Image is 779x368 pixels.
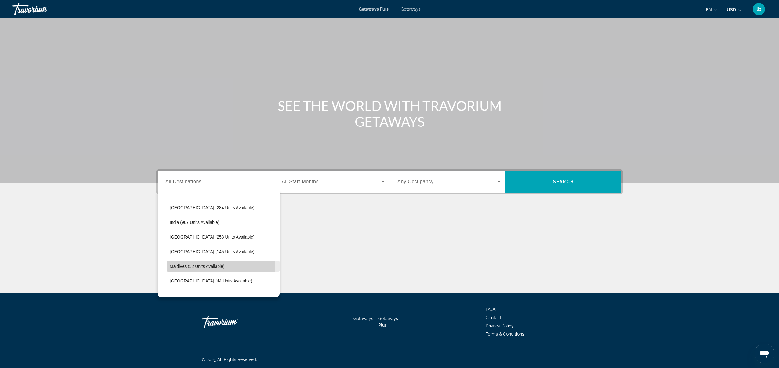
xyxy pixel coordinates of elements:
span: All Start Months [282,179,319,184]
button: [GEOGRAPHIC_DATA] (35 units available) [167,290,280,301]
a: Terms & Conditions [486,332,524,337]
a: FAQs [486,307,496,312]
button: Change currency [727,5,742,14]
a: Contact [486,315,502,320]
span: © 2025 All Rights Reserved. [202,357,257,362]
iframe: Bouton de lancement de la fenêtre de messagerie [755,344,774,363]
span: lb [756,6,761,12]
a: Getaways [353,316,373,321]
button: [GEOGRAPHIC_DATA] (284 units available) [167,202,280,213]
div: Search widget [158,171,621,193]
span: en [706,7,712,12]
button: [GEOGRAPHIC_DATA] (253 units available) [167,231,280,242]
a: Getaways Plus [359,7,389,12]
a: Getaways [401,7,421,12]
span: India (967 units available) [170,220,219,225]
span: [GEOGRAPHIC_DATA] (44 units available) [170,279,252,283]
h1: SEE THE WORLD WITH TRAVORIUM GETAWAYS [275,98,504,129]
span: Maldives (52 units available) [170,264,225,269]
button: [GEOGRAPHIC_DATA] (44 units available) [167,275,280,286]
span: [GEOGRAPHIC_DATA] (284 units available) [170,205,255,210]
span: [GEOGRAPHIC_DATA] (145 units available) [170,249,255,254]
a: Privacy Policy [486,323,514,328]
a: Travorium [12,1,73,17]
button: India (967 units available) [167,217,280,228]
button: Change language [706,5,718,14]
button: User Menu [751,3,767,16]
span: All Destinations [165,179,201,184]
span: USD [727,7,736,12]
span: Search [553,179,574,184]
button: [GEOGRAPHIC_DATA] (145 units available) [167,246,280,257]
button: Search [505,171,621,193]
a: Getaways Plus [378,316,398,328]
a: Travorium [202,313,263,331]
button: Maldives (52 units available) [167,261,280,272]
span: [GEOGRAPHIC_DATA] (253 units available) [170,235,255,239]
span: Any Occupancy [397,179,434,184]
span: [GEOGRAPHIC_DATA] (35 units available) [170,293,252,298]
